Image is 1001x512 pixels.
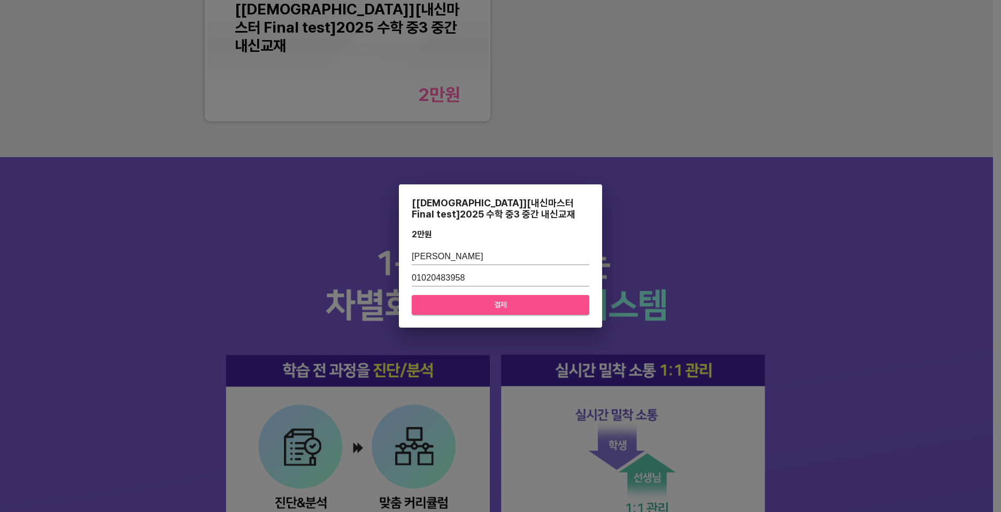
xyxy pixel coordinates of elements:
[412,248,589,265] input: 학생 이름
[412,197,589,220] div: [[DEMOGRAPHIC_DATA]][내신마스터 Final test]2025 수학 중3 중간 내신교재
[412,229,432,239] div: 2만 원
[412,269,589,286] input: 학생 연락처
[412,295,589,315] button: 결제
[420,298,581,312] span: 결제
